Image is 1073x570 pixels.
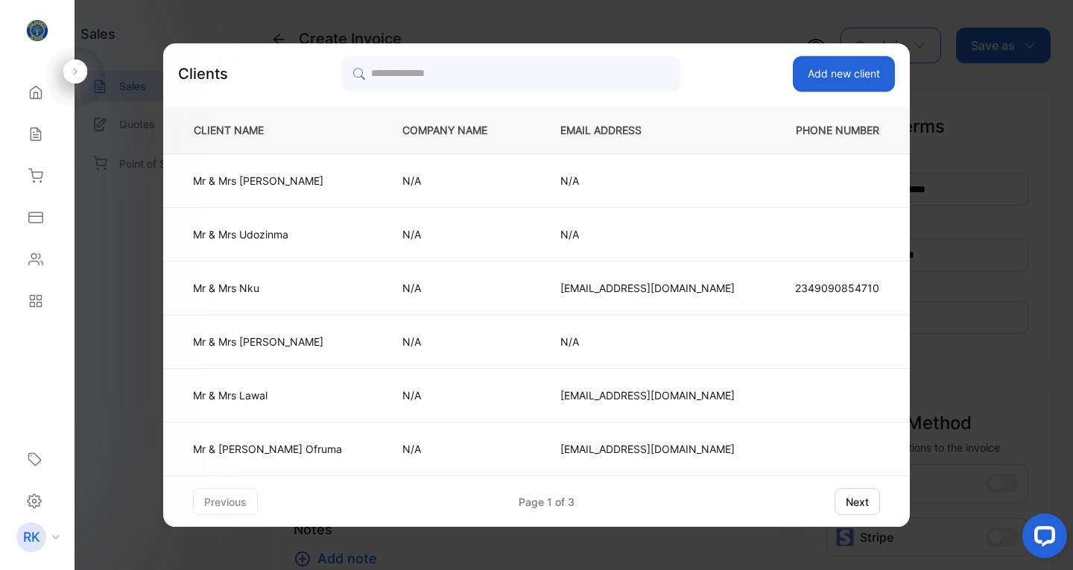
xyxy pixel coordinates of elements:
[193,173,342,189] p: Mr & Mrs [PERSON_NAME]
[560,227,735,242] p: N/A
[793,56,895,92] button: Add new client
[560,441,735,457] p: [EMAIL_ADDRESS][DOMAIN_NAME]
[402,122,511,138] p: COMPANY NAME
[193,334,342,349] p: Mr & Mrs [PERSON_NAME]
[402,441,511,457] p: N/A
[560,334,735,349] p: N/A
[188,122,353,138] p: CLIENT NAME
[193,280,342,296] p: Mr & Mrs Nku
[26,19,48,42] img: logo
[178,63,228,85] p: Clients
[560,280,735,296] p: [EMAIL_ADDRESS][DOMAIN_NAME]
[784,122,885,138] p: PHONE NUMBER
[193,441,342,457] p: Mr & [PERSON_NAME] Ofruma
[402,334,511,349] p: N/A
[560,387,735,403] p: [EMAIL_ADDRESS][DOMAIN_NAME]
[23,528,40,547] p: RK
[560,122,735,138] p: EMAIL ADDRESS
[402,227,511,242] p: N/A
[193,387,342,403] p: Mr & Mrs Lawal
[795,280,880,296] p: 2349090854710
[402,173,511,189] p: N/A
[402,387,511,403] p: N/A
[193,227,342,242] p: Mr & Mrs Udozinma
[560,173,735,189] p: N/A
[402,280,511,296] p: N/A
[835,488,880,515] button: next
[519,494,575,510] div: Page 1 of 3
[1010,507,1073,570] iframe: LiveChat chat widget
[193,488,258,515] button: previous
